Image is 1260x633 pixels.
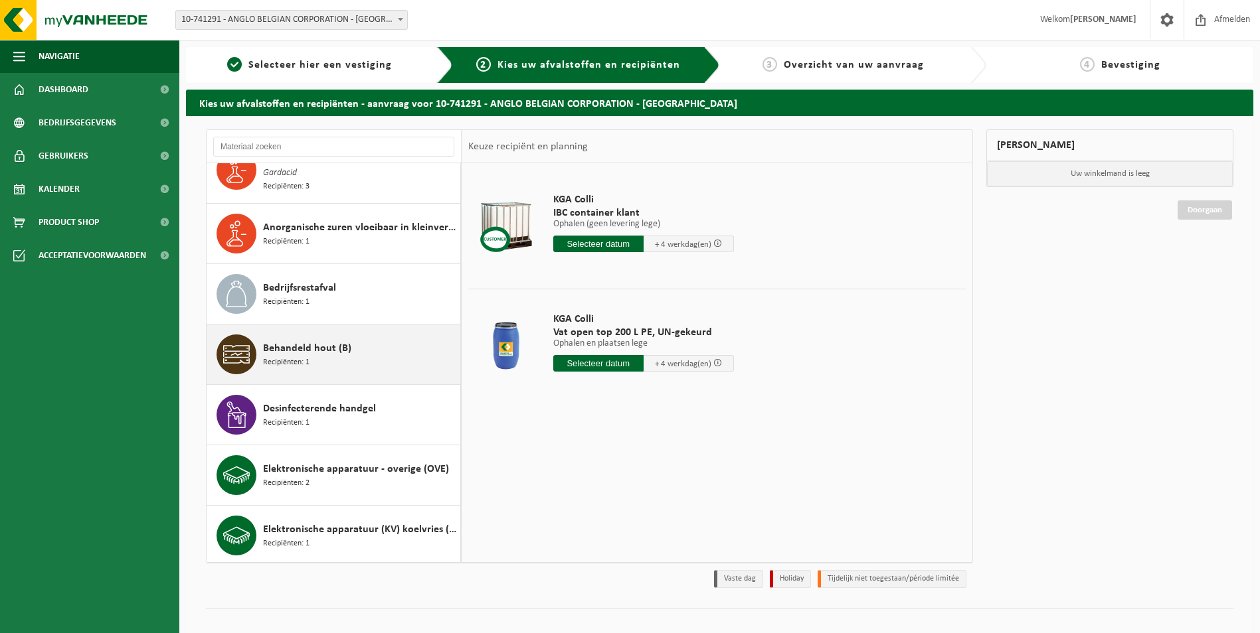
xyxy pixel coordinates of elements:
[39,40,80,73] span: Navigatie
[175,10,408,30] span: 10-741291 - ANGLO BELGIAN CORPORATION - GENT
[553,236,644,252] input: Selecteer datum
[39,173,80,206] span: Kalender
[553,313,734,326] span: KGA Colli
[263,537,310,550] span: Recipiënten: 1
[553,206,734,220] span: IBC container klant
[1070,15,1136,25] strong: [PERSON_NAME]
[553,193,734,206] span: KGA Colli
[193,57,426,73] a: 1Selecteer hier een vestiging
[263,166,297,180] span: Gardacid
[263,220,457,236] span: Anorganische zuren vloeibaar in kleinverpakking
[263,356,310,369] span: Recipiënten: 1
[39,206,99,239] span: Product Shop
[770,570,811,588] li: Holiday
[1080,57,1095,72] span: 4
[186,90,1253,115] h2: Kies uw afvalstoffen en recipiënten - aanvraag voor 10-741291 - ANGLO BELGIAN CORPORATION - [GEOG...
[213,137,454,157] input: Materiaal zoeken
[1178,200,1232,220] a: Doorgaan
[655,240,711,249] span: + 4 werkdag(en)
[553,355,644,372] input: Selecteer datum
[263,340,351,356] span: Behandeld hout (B)
[263,296,310,309] span: Recipiënten: 1
[553,339,734,348] p: Ophalen en plaatsen lege
[263,280,336,296] span: Bedrijfsrestafval
[553,326,734,339] span: Vat open top 200 L PE, UN-gekeurd
[263,401,376,417] span: Desinfecterende handgel
[987,161,1233,186] p: Uw winkelmand is leeg
[39,239,146,272] span: Acceptatievoorwaarden
[176,11,407,29] span: 10-741291 - ANGLO BELGIAN CORPORATION - GENT
[263,236,310,248] span: Recipiënten: 1
[263,522,457,537] span: Elektronische apparatuur (KV) koelvries (huishoudelijk)
[263,180,310,193] span: Recipiënten: 3
[248,60,392,70] span: Selecteer hier een vestiging
[207,445,461,506] button: Elektronische apparatuur - overige (OVE) Recipiënten: 2
[39,73,88,106] span: Dashboard
[227,57,242,72] span: 1
[39,139,88,173] span: Gebruikers
[207,140,461,204] button: Anorganische zuren vloeibaar in IBC Gardacid Recipiënten: 3
[207,385,461,445] button: Desinfecterende handgel Recipiënten: 1
[39,106,116,139] span: Bedrijfsgegevens
[462,130,594,163] div: Keuze recipiënt en planning
[263,461,449,477] span: Elektronische apparatuur - overige (OVE)
[207,324,461,385] button: Behandeld hout (B) Recipiënten: 1
[263,417,310,429] span: Recipiënten: 1
[818,570,966,588] li: Tijdelijk niet toegestaan/période limitée
[763,57,777,72] span: 3
[714,570,763,588] li: Vaste dag
[476,57,491,72] span: 2
[655,360,711,368] span: + 4 werkdag(en)
[986,129,1233,161] div: [PERSON_NAME]
[497,60,680,70] span: Kies uw afvalstoffen en recipiënten
[207,506,461,566] button: Elektronische apparatuur (KV) koelvries (huishoudelijk) Recipiënten: 1
[784,60,924,70] span: Overzicht van uw aanvraag
[207,204,461,264] button: Anorganische zuren vloeibaar in kleinverpakking Recipiënten: 1
[263,477,310,490] span: Recipiënten: 2
[1101,60,1160,70] span: Bevestiging
[207,264,461,324] button: Bedrijfsrestafval Recipiënten: 1
[553,220,734,229] p: Ophalen (geen levering lege)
